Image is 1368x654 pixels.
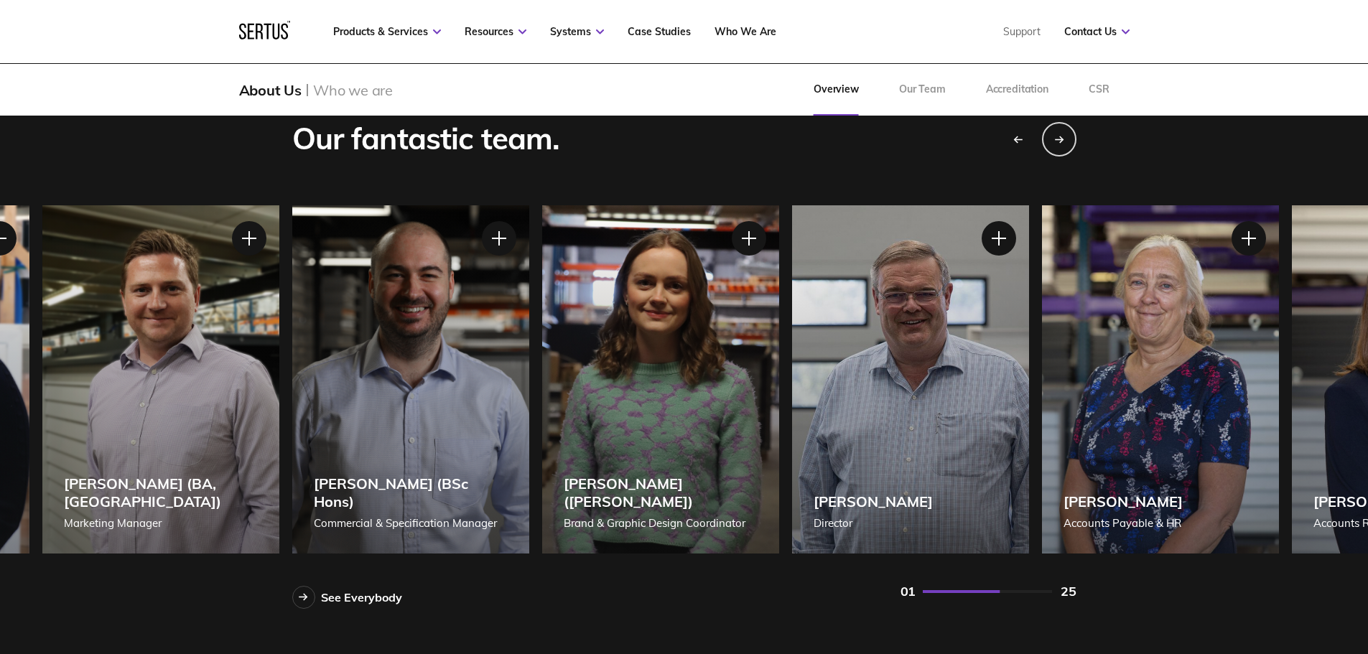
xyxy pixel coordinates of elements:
[1109,487,1368,654] iframe: Chat Widget
[1042,122,1076,157] div: Next slide
[550,25,604,38] a: Systems
[1061,583,1076,599] div: 25
[628,25,691,38] a: Case Studies
[814,492,933,510] div: [PERSON_NAME]
[901,583,916,599] div: 01
[1064,25,1130,38] a: Contact Us
[292,586,402,609] a: See Everybody
[966,64,1069,116] a: Accreditation
[321,590,402,604] div: See Everybody
[814,515,933,532] div: Director
[1000,122,1035,157] div: Previous slide
[64,515,258,532] div: Marketing Manager
[313,81,393,99] div: Who we are
[1064,492,1183,510] div: [PERSON_NAME]
[1069,64,1130,116] a: CSR
[333,25,441,38] a: Products & Services
[239,81,302,99] div: About Us
[465,25,526,38] a: Resources
[879,64,966,116] a: Our Team
[64,475,258,510] div: [PERSON_NAME] (BA, [GEOGRAPHIC_DATA])
[314,515,508,532] div: Commercial & Specification Manager
[564,515,758,532] div: Brand & Graphic Design Coordinator
[715,25,776,38] a: Who We Are
[292,120,560,158] div: Our fantastic team.
[314,475,508,510] div: [PERSON_NAME] (BSc Hons)
[1064,515,1183,532] div: Accounts Payable & HR
[1003,25,1041,38] a: Support
[564,475,758,510] div: [PERSON_NAME] ([PERSON_NAME])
